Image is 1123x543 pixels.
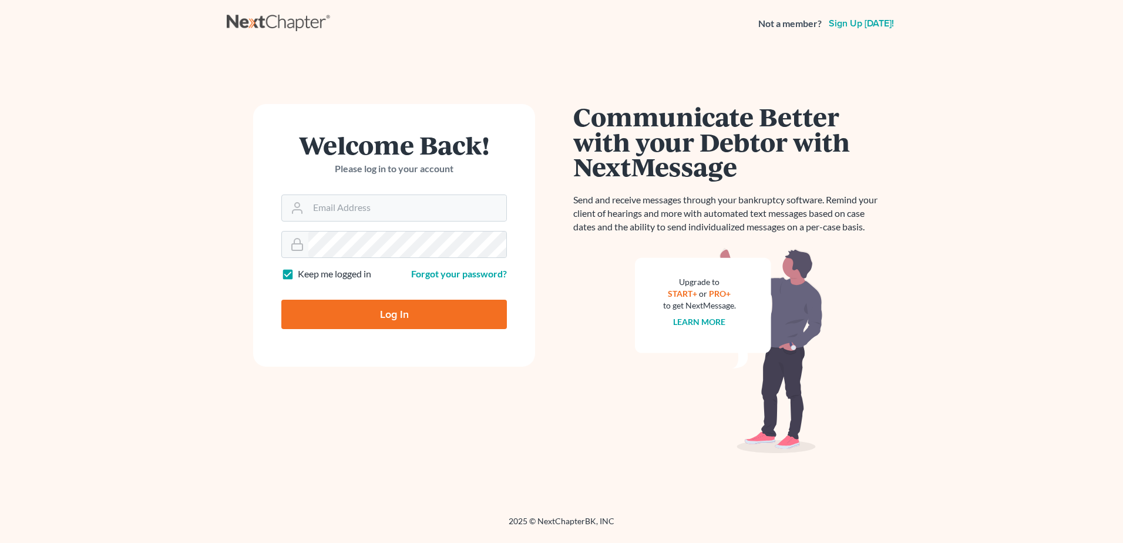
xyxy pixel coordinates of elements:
[573,104,885,179] h1: Communicate Better with your Debtor with NextMessage
[758,17,822,31] strong: Not a member?
[281,132,507,157] h1: Welcome Back!
[674,317,726,327] a: Learn more
[635,248,823,454] img: nextmessage_bg-59042aed3d76b12b5cd301f8e5b87938c9018125f34e5fa2b7a6b67550977c72.svg
[700,289,708,299] span: or
[826,19,896,28] a: Sign up [DATE]!
[573,193,885,234] p: Send and receive messages through your bankruptcy software. Remind your client of hearings and mo...
[227,515,896,537] div: 2025 © NextChapterBK, INC
[663,276,736,288] div: Upgrade to
[281,300,507,329] input: Log In
[663,300,736,311] div: to get NextMessage.
[281,162,507,176] p: Please log in to your account
[308,195,506,221] input: Email Address
[298,267,371,281] label: Keep me logged in
[668,289,698,299] a: START+
[411,268,507,279] a: Forgot your password?
[710,289,731,299] a: PRO+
